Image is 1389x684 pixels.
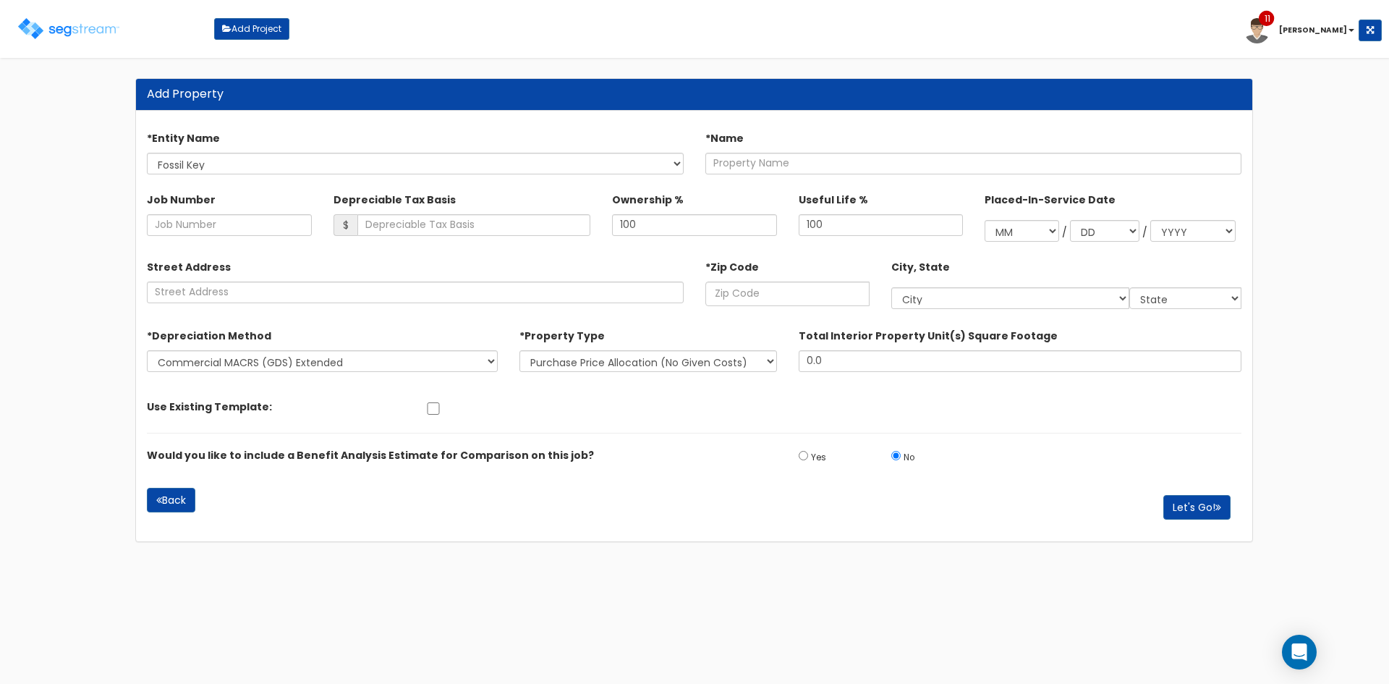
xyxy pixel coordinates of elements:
[985,187,1116,207] label: Placed-In-Service Date
[799,187,868,207] label: Useful Life %
[612,187,684,207] label: Ownership %
[904,452,914,463] small: No
[1265,12,1270,26] span: 11
[1062,225,1067,240] div: /
[1279,25,1347,35] b: [PERSON_NAME]
[519,324,605,343] label: *Property Type
[799,324,1058,343] label: Total Interior Property Unit(s) Square Footage
[147,255,231,274] label: Street Address
[147,214,311,236] input: Job Number
[147,324,271,343] label: *Depreciation Method
[18,18,119,39] img: logo.png
[705,282,870,306] input: Zip Code
[334,187,456,207] label: Depreciable Tax Basis
[799,350,1242,372] input: total square foot
[811,452,826,463] small: Yes
[705,153,1242,174] input: Property Name
[705,255,759,274] label: *Zip Code
[147,282,684,303] input: Street Address
[147,400,272,414] label: Use Existing Template:
[705,126,744,145] label: *Name
[147,86,1241,103] div: Add Property
[357,214,591,236] input: Depreciable Tax Basis
[612,214,776,236] input: Ownership %
[799,214,963,236] input: Useful Life %
[147,187,216,207] label: Job Number
[1244,18,1270,43] img: avatar.png
[891,255,950,274] label: City, State
[147,448,594,463] label: Would you like to include a Benefit Analysis Estimate for Comparison on this job?
[1142,225,1147,240] div: /
[147,126,220,145] label: *Entity Name
[1282,635,1317,670] div: Open Intercom Messenger
[147,488,195,512] button: Back
[334,214,357,236] span: $
[214,18,289,40] button: Add Project
[1163,495,1231,520] button: Let's Go!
